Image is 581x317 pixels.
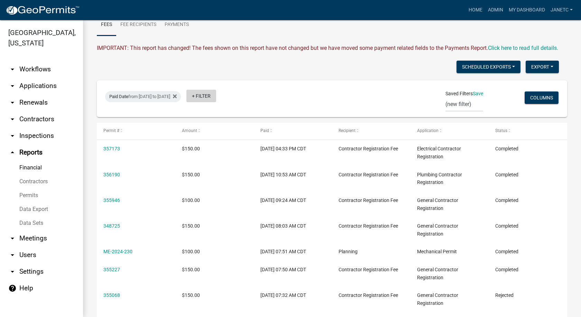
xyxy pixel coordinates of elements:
span: Planning [339,249,358,254]
span: $150.00 [182,267,200,272]
div: from [DATE] to [DATE] [105,91,181,102]
div: [DATE] 04:33 PM CDT [260,145,325,153]
a: ME-2024-230 [103,249,132,254]
span: General Contractor Registration [417,223,458,237]
span: Recipient [339,128,356,133]
a: 357173 [103,146,120,151]
span: Status [495,128,507,133]
span: Completed [495,223,518,229]
div: [DATE] 10:53 AM CDT [260,171,325,179]
wm-modal-confirm: Upcoming Changes to Daily Fees Report [488,45,558,51]
span: General Contractor Registration [417,267,458,280]
span: Completed [495,146,518,151]
i: arrow_drop_down [8,132,17,140]
a: My Dashboard [506,3,548,17]
span: Completed [495,172,518,177]
div: [DATE] 07:50 AM CDT [260,266,325,274]
i: arrow_drop_down [8,82,17,90]
span: Rejected [495,292,514,298]
div: IMPORTANT: This report has changed! The fees shown on this report have not changed but we have mo... [97,44,567,52]
a: Click here to read full details. [488,45,558,51]
i: arrow_drop_down [8,98,17,107]
span: $150.00 [182,146,200,151]
datatable-header-cell: Application [411,123,489,139]
i: arrow_drop_down [8,65,17,73]
a: Home [466,3,485,17]
button: Columns [525,91,559,104]
i: arrow_drop_down [8,267,17,276]
span: $150.00 [182,292,200,298]
span: Contractor Registration Fee [339,267,398,272]
datatable-header-cell: Recipient [332,123,411,139]
span: General Contractor Registration [417,292,458,306]
a: Fee Recipients [116,14,160,36]
a: 355227 [103,267,120,272]
span: $100.00 [182,249,200,254]
span: Paid [260,128,269,133]
div: [DATE] 07:51 AM CDT [260,248,325,256]
a: Save [473,91,483,96]
div: [DATE] 09:24 AM CDT [260,196,325,204]
span: Plumbing Contractor Registration [417,172,462,185]
i: arrow_drop_down [8,234,17,243]
i: arrow_drop_down [8,115,17,123]
div: [DATE] 07:32 AM CDT [260,291,325,299]
button: Export [526,61,559,73]
a: JanetC [548,3,575,17]
span: $100.00 [182,197,200,203]
a: + Filter [186,90,216,102]
datatable-header-cell: Permit # [97,123,175,139]
span: Completed [495,267,518,272]
datatable-header-cell: Paid [253,123,332,139]
span: Permit # [103,128,119,133]
span: Mechanical Permit [417,249,457,254]
span: Contractor Registration Fee [339,197,398,203]
span: Contractor Registration Fee [339,172,398,177]
span: Paid Date [109,94,128,99]
span: Contractor Registration Fee [339,223,398,229]
span: General Contractor Registration [417,197,458,211]
span: Completed [495,197,518,203]
span: Completed [495,249,518,254]
a: Fees [97,14,116,36]
span: $150.00 [182,172,200,177]
span: Application [417,128,439,133]
a: 356190 [103,172,120,177]
a: Admin [485,3,506,17]
a: 355946 [103,197,120,203]
a: Payments [160,14,193,36]
span: Electrical Contractor Registration [417,146,461,159]
datatable-header-cell: Amount [175,123,254,139]
i: help [8,284,17,292]
i: arrow_drop_up [8,148,17,157]
span: Contractor Registration Fee [339,146,398,151]
div: [DATE] 08:03 AM CDT [260,222,325,230]
i: arrow_drop_down [8,251,17,259]
button: Scheduled Exports [456,61,520,73]
span: Contractor Registration Fee [339,292,398,298]
span: $150.00 [182,223,200,229]
datatable-header-cell: Status [489,123,567,139]
span: Amount [182,128,197,133]
a: 348725 [103,223,120,229]
a: 355068 [103,292,120,298]
span: Saved Filters [445,90,473,97]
